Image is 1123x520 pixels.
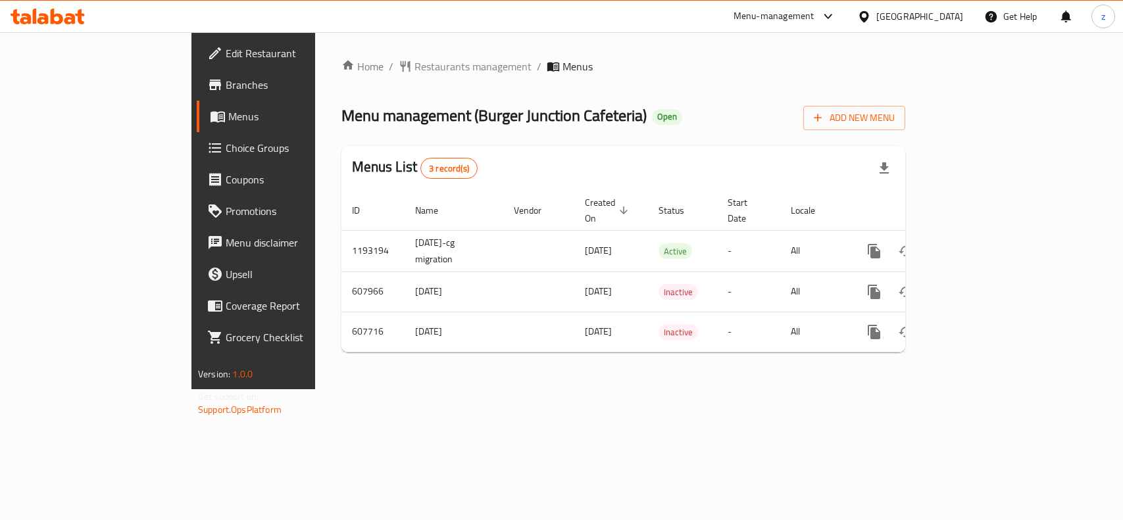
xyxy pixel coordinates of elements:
[859,316,890,348] button: more
[659,244,692,259] span: Active
[226,140,368,156] span: Choice Groups
[197,101,379,132] a: Menus
[652,109,682,125] div: Open
[659,324,698,340] div: Inactive
[341,101,647,130] span: Menu management ( Burger Junction Cafeteria )
[659,285,698,300] span: Inactive
[791,202,832,218] span: Locale
[226,172,368,187] span: Coupons
[226,298,368,314] span: Coverage Report
[1101,9,1105,24] span: z
[585,242,612,259] span: [DATE]
[405,312,503,352] td: [DATE]
[405,230,503,272] td: [DATE]-cg migration
[780,312,848,352] td: All
[399,59,532,74] a: Restaurants management
[728,195,764,226] span: Start Date
[890,276,922,308] button: Change Status
[876,9,963,24] div: [GEOGRAPHIC_DATA]
[198,366,230,383] span: Version:
[197,164,379,195] a: Coupons
[226,203,368,219] span: Promotions
[197,258,379,290] a: Upsell
[537,59,541,74] li: /
[890,235,922,267] button: Change Status
[232,366,253,383] span: 1.0.0
[341,59,905,74] nav: breadcrumb
[226,235,368,250] span: Menu disclaimer
[352,202,377,218] span: ID
[197,37,379,69] a: Edit Restaurant
[405,272,503,312] td: [DATE]
[197,290,379,321] a: Coverage Report
[414,59,532,74] span: Restaurants management
[415,202,455,218] span: Name
[514,202,559,218] span: Vendor
[341,191,995,352] table: enhanced table
[659,325,698,340] span: Inactive
[562,59,593,74] span: Menus
[197,132,379,164] a: Choice Groups
[198,388,259,405] span: Get support on:
[226,45,368,61] span: Edit Restaurant
[197,69,379,101] a: Branches
[890,316,922,348] button: Change Status
[780,230,848,272] td: All
[717,312,780,352] td: -
[197,321,379,353] a: Grocery Checklist
[734,9,814,24] div: Menu-management
[226,266,368,282] span: Upsell
[197,227,379,258] a: Menu disclaimer
[585,283,612,300] span: [DATE]
[868,153,900,184] div: Export file
[659,243,692,259] div: Active
[198,401,282,418] a: Support.OpsPlatform
[421,162,477,175] span: 3 record(s)
[659,202,701,218] span: Status
[228,108,368,124] span: Menus
[420,158,478,179] div: Total records count
[652,111,682,122] span: Open
[717,230,780,272] td: -
[859,235,890,267] button: more
[848,191,995,231] th: Actions
[814,110,895,126] span: Add New Menu
[226,329,368,345] span: Grocery Checklist
[585,323,612,340] span: [DATE]
[352,157,478,179] h2: Menus List
[585,195,632,226] span: Created On
[859,276,890,308] button: more
[717,272,780,312] td: -
[226,77,368,93] span: Branches
[803,106,905,130] button: Add New Menu
[197,195,379,227] a: Promotions
[389,59,393,74] li: /
[780,272,848,312] td: All
[659,284,698,300] div: Inactive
